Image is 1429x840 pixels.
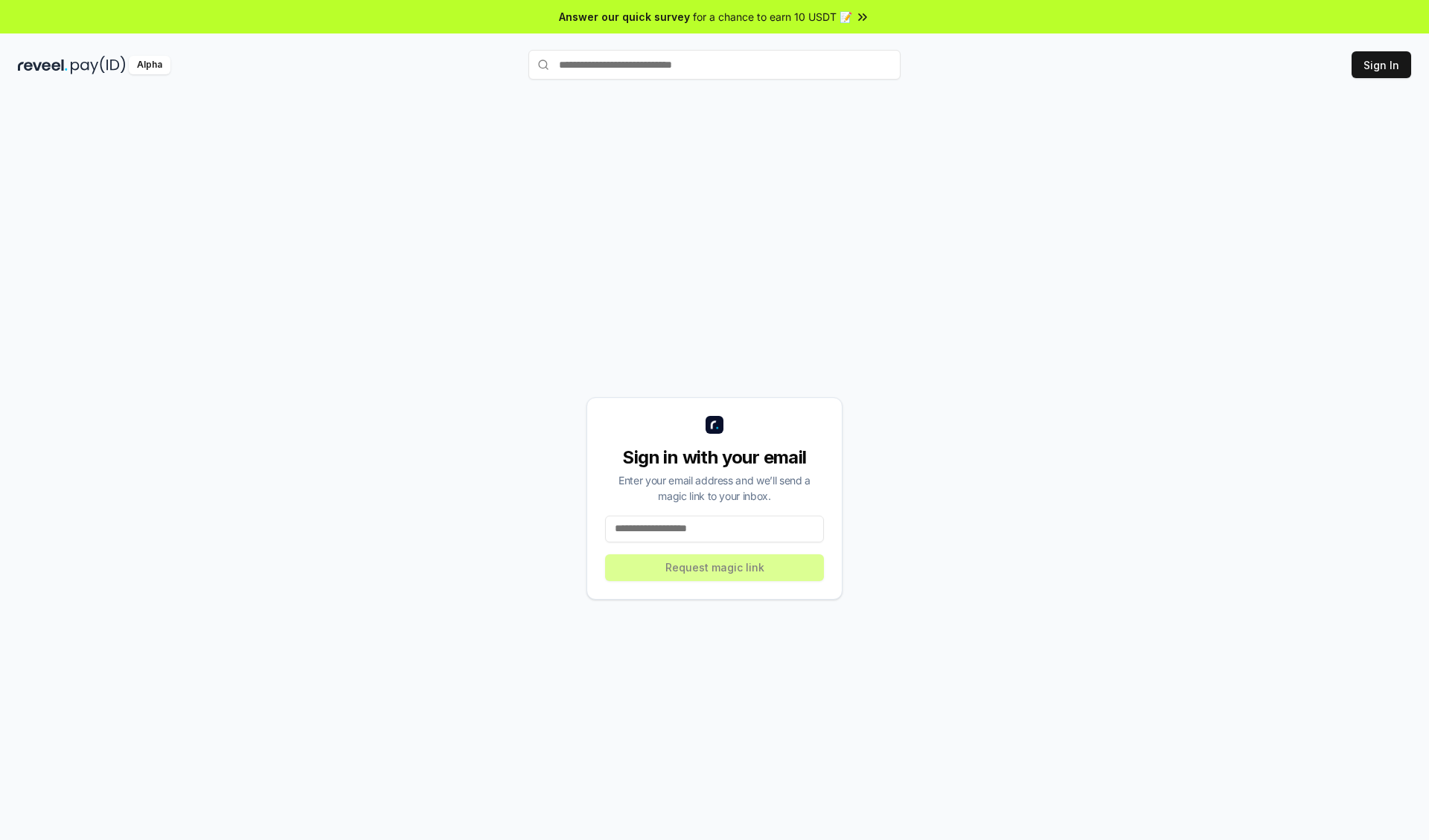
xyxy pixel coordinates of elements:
span: for a chance to earn 10 USDT 📝 [693,9,852,25]
img: pay_id [71,56,126,74]
span: Answer our quick survey [559,9,690,25]
img: reveel_dark [18,56,68,74]
div: Enter your email address and we’ll send a magic link to your inbox. [605,472,824,504]
div: Sign in with your email [605,446,824,469]
div: Alpha [129,56,170,74]
img: logo_small [706,416,723,434]
button: Sign In [1352,51,1411,78]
